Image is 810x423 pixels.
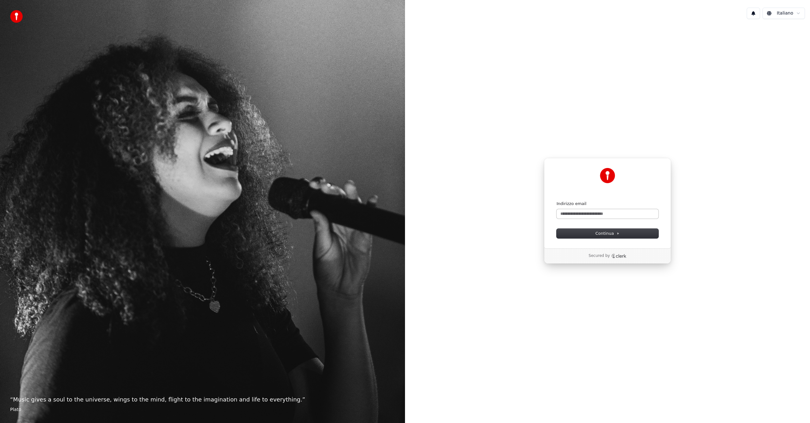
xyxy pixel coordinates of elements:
button: Continua [557,229,658,238]
a: Clerk logo [611,254,626,258]
span: Continua [595,231,620,236]
label: Indirizzo email [557,201,586,207]
footer: Plato [10,407,395,413]
p: “ Music gives a soul to the universe, wings to the mind, flight to the imagination and life to ev... [10,395,395,404]
p: Secured by [589,253,610,258]
img: youka [10,10,23,23]
img: Youka [600,168,615,183]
